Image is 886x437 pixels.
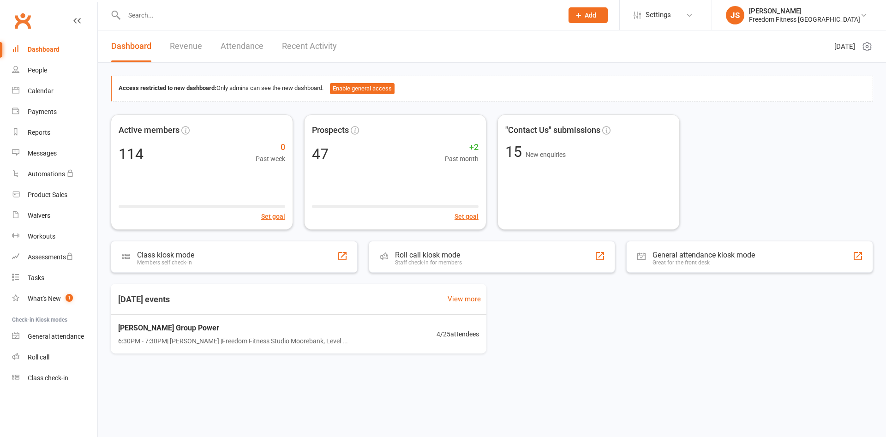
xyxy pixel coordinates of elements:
div: Roll call kiosk mode [395,251,462,259]
a: Dashboard [12,39,97,60]
div: Workouts [28,233,55,240]
div: [PERSON_NAME] [749,7,860,15]
div: Product Sales [28,191,67,198]
div: Waivers [28,212,50,219]
span: Prospects [312,124,349,137]
div: Class check-in [28,374,68,382]
div: General attendance [28,333,84,340]
div: Payments [28,108,57,115]
a: Assessments [12,247,97,268]
span: 0 [256,141,285,154]
a: Reports [12,122,97,143]
a: Automations [12,164,97,185]
span: "Contact Us" submissions [505,124,600,137]
span: [DATE] [834,41,855,52]
a: Dashboard [111,30,151,62]
span: +2 [445,141,479,154]
span: Settings [646,5,671,25]
span: 15 [505,143,526,161]
a: General attendance kiosk mode [12,326,97,347]
strong: Access restricted to new dashboard: [119,84,216,91]
a: Workouts [12,226,97,247]
div: Assessments [28,253,73,261]
span: Add [585,12,596,19]
div: Freedom Fitness [GEOGRAPHIC_DATA] [749,15,860,24]
div: Tasks [28,274,44,281]
a: Calendar [12,81,97,102]
a: Recent Activity [282,30,337,62]
div: General attendance kiosk mode [653,251,755,259]
a: Payments [12,102,97,122]
div: Messages [28,150,57,157]
div: What's New [28,295,61,302]
button: Set goal [455,211,479,221]
div: Dashboard [28,46,60,53]
div: 114 [119,147,144,162]
h3: [DATE] events [111,291,177,308]
div: Staff check-in for members [395,259,462,266]
a: Revenue [170,30,202,62]
a: Messages [12,143,97,164]
a: Roll call [12,347,97,368]
div: Reports [28,129,50,136]
span: Past week [256,154,285,164]
span: Active members [119,124,180,137]
input: Search... [121,9,557,22]
a: Product Sales [12,185,97,205]
button: Enable general access [330,83,395,94]
div: JS [726,6,744,24]
a: Clubworx [11,9,34,32]
a: What's New1 [12,288,97,309]
span: [PERSON_NAME] Group Power [118,322,348,334]
div: Members self check-in [137,259,194,266]
a: Waivers [12,205,97,226]
span: Past month [445,154,479,164]
div: Automations [28,170,65,178]
span: 4 / 25 attendees [437,329,479,339]
button: Add [569,7,608,23]
div: Great for the front desk [653,259,755,266]
span: 1 [66,294,73,302]
a: Attendance [221,30,263,62]
div: Class kiosk mode [137,251,194,259]
a: Class kiosk mode [12,368,97,389]
a: View more [448,293,481,305]
a: Tasks [12,268,97,288]
div: Calendar [28,87,54,95]
div: People [28,66,47,74]
a: People [12,60,97,81]
div: Only admins can see the new dashboard. [119,83,866,94]
button: Set goal [261,211,285,221]
div: 47 [312,147,329,162]
span: New enquiries [526,151,566,158]
div: Roll call [28,353,49,361]
span: 6:30PM - 7:30PM | [PERSON_NAME] | Freedom Fitness Studio Moorebank, Level ... [118,336,348,346]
